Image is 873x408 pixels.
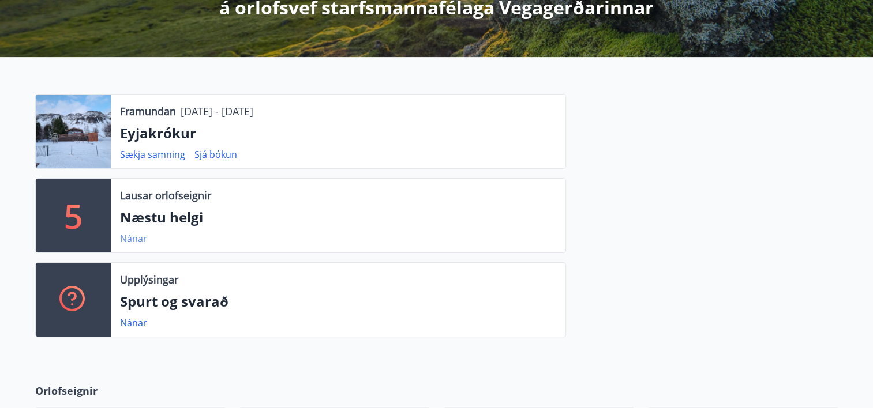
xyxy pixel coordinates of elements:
a: Sækja samning [120,148,185,161]
a: Nánar [120,316,147,329]
p: Eyjakrókur [120,123,556,143]
span: Orlofseignir [35,383,98,398]
p: Framundan [120,104,176,119]
p: Lausar orlofseignir [120,188,211,203]
p: [DATE] - [DATE] [181,104,253,119]
a: Sjá bókun [194,148,237,161]
p: Upplýsingar [120,272,178,287]
p: Spurt og svarað [120,292,556,311]
p: Næstu helgi [120,207,556,227]
a: Nánar [120,232,147,245]
p: 5 [64,194,83,237]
